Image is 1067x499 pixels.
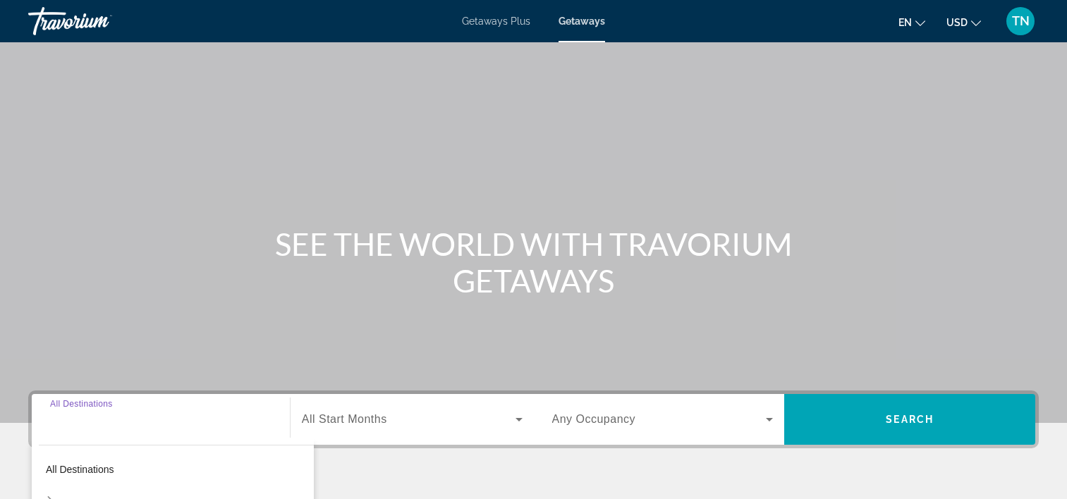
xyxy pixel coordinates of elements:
[462,16,530,27] a: Getaways Plus
[39,457,314,482] button: All destinations
[784,394,1035,445] button: Search
[559,16,605,27] a: Getaways
[28,3,169,39] a: Travorium
[269,226,798,299] h1: SEE THE WORLD WITH TRAVORIUM GETAWAYS
[1002,6,1039,36] button: User Menu
[302,413,387,425] span: All Start Months
[46,464,114,475] span: All destinations
[898,12,925,32] button: Change language
[886,414,934,425] span: Search
[32,394,1035,445] div: Search widget
[552,413,636,425] span: Any Occupancy
[1012,14,1030,28] span: TN
[946,12,981,32] button: Change currency
[898,17,912,28] span: en
[946,17,968,28] span: USD
[50,399,113,408] span: All Destinations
